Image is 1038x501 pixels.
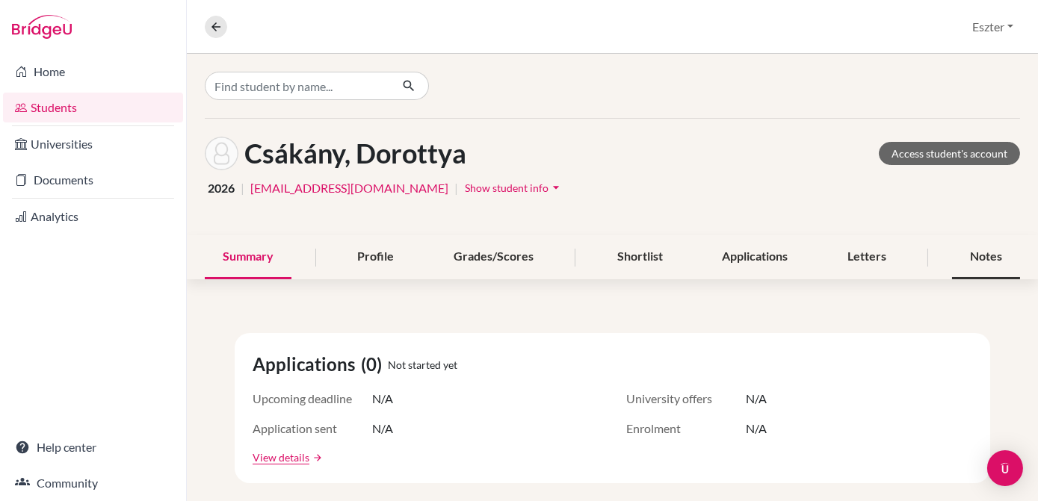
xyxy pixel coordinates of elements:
[205,72,390,100] input: Find student by name...
[253,449,309,465] a: View details
[987,450,1023,486] div: Open Intercom Messenger
[746,420,767,438] span: N/A
[250,179,448,197] a: [EMAIL_ADDRESS][DOMAIN_NAME]
[464,176,564,199] button: Show student infoarrow_drop_down
[626,390,746,408] span: University offers
[952,235,1020,279] div: Notes
[599,235,681,279] div: Shortlist
[372,420,393,438] span: N/A
[388,357,457,373] span: Not started yet
[244,137,466,169] h1: Csákány, Dorottya
[12,15,72,39] img: Bridge-U
[241,179,244,197] span: |
[436,235,552,279] div: Grades/Scores
[253,390,372,408] span: Upcoming deadline
[3,432,183,462] a: Help center
[626,420,746,438] span: Enrolment
[205,137,238,170] img: Dorottya Csákány's avatar
[372,390,393,408] span: N/A
[361,351,388,378] span: (0)
[879,142,1020,165] a: Access student's account
[3,57,183,87] a: Home
[3,468,183,498] a: Community
[830,235,904,279] div: Letters
[253,420,372,438] span: Application sent
[205,235,291,279] div: Summary
[208,179,235,197] span: 2026
[3,129,183,159] a: Universities
[309,452,323,463] a: arrow_forward
[3,93,183,122] a: Students
[339,235,412,279] div: Profile
[746,390,767,408] span: N/A
[549,180,563,195] i: arrow_drop_down
[3,202,183,231] a: Analytics
[3,165,183,195] a: Documents
[454,179,458,197] span: |
[704,235,806,279] div: Applications
[465,181,549,194] span: Show student info
[966,13,1020,41] button: Eszter
[253,351,361,378] span: Applications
